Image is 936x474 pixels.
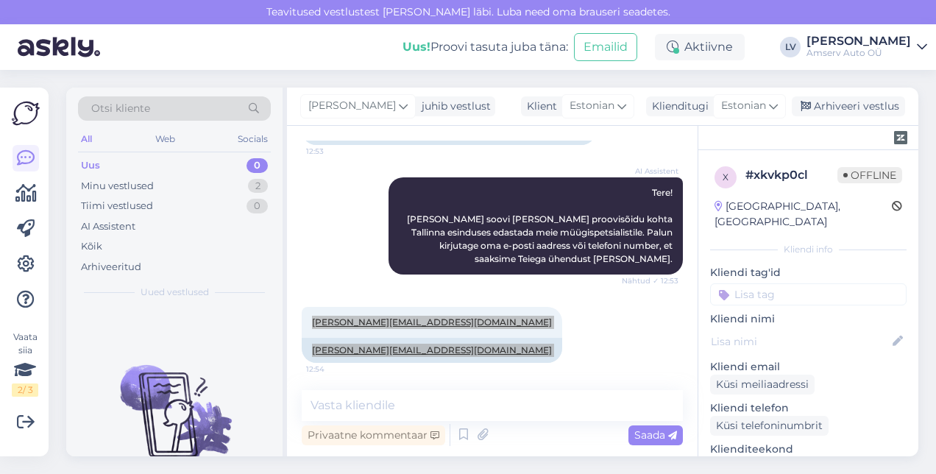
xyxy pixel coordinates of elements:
[235,130,271,149] div: Socials
[248,179,268,194] div: 2
[710,416,829,436] div: Küsi telefoninumbrit
[81,239,102,254] div: Kõik
[894,131,907,144] img: zendesk
[710,283,907,305] input: Lisa tag
[12,99,40,127] img: Askly Logo
[646,99,709,114] div: Klienditugi
[152,130,178,149] div: Web
[521,99,557,114] div: Klient
[710,400,907,416] p: Kliendi telefon
[623,166,678,177] span: AI Assistent
[711,333,890,350] input: Lisa nimi
[710,442,907,457] p: Klienditeekond
[721,98,766,114] span: Estonian
[710,375,815,395] div: Küsi meiliaadressi
[710,311,907,327] p: Kliendi nimi
[416,99,491,114] div: juhib vestlust
[710,359,907,375] p: Kliendi email
[302,425,445,445] div: Privaatne kommentaar
[806,47,911,59] div: Amserv Auto OÜ
[570,98,614,114] span: Estonian
[66,339,283,471] img: No chats
[12,383,38,397] div: 2 / 3
[655,34,745,60] div: Aktiivne
[710,243,907,256] div: Kliendi info
[745,166,837,184] div: # xkvkp0cl
[81,158,100,173] div: Uus
[715,199,892,230] div: [GEOGRAPHIC_DATA], [GEOGRAPHIC_DATA]
[81,219,135,234] div: AI Assistent
[806,35,927,59] a: [PERSON_NAME]Amserv Auto OÜ
[247,199,268,213] div: 0
[792,96,905,116] div: Arhiveeri vestlus
[312,316,552,328] a: [PERSON_NAME][EMAIL_ADDRESS][DOMAIN_NAME]
[780,37,801,57] div: LV
[574,33,637,61] button: Emailid
[710,265,907,280] p: Kliendi tag'id
[403,38,568,56] div: Proovi tasuta juba täna:
[723,171,728,183] span: x
[78,130,95,149] div: All
[306,364,361,375] span: 12:54
[403,40,430,54] b: Uus!
[12,330,38,397] div: Vaata siia
[81,260,141,275] div: Arhiveeritud
[806,35,911,47] div: [PERSON_NAME]
[91,101,150,116] span: Otsi kliente
[247,158,268,173] div: 0
[306,146,361,157] span: 12:53
[634,428,677,442] span: Saada
[81,199,153,213] div: Tiimi vestlused
[622,275,678,286] span: Nähtud ✓ 12:53
[312,344,552,355] a: [PERSON_NAME][EMAIL_ADDRESS][DOMAIN_NAME]
[837,167,902,183] span: Offline
[81,179,154,194] div: Minu vestlused
[308,98,396,114] span: [PERSON_NAME]
[141,286,209,299] span: Uued vestlused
